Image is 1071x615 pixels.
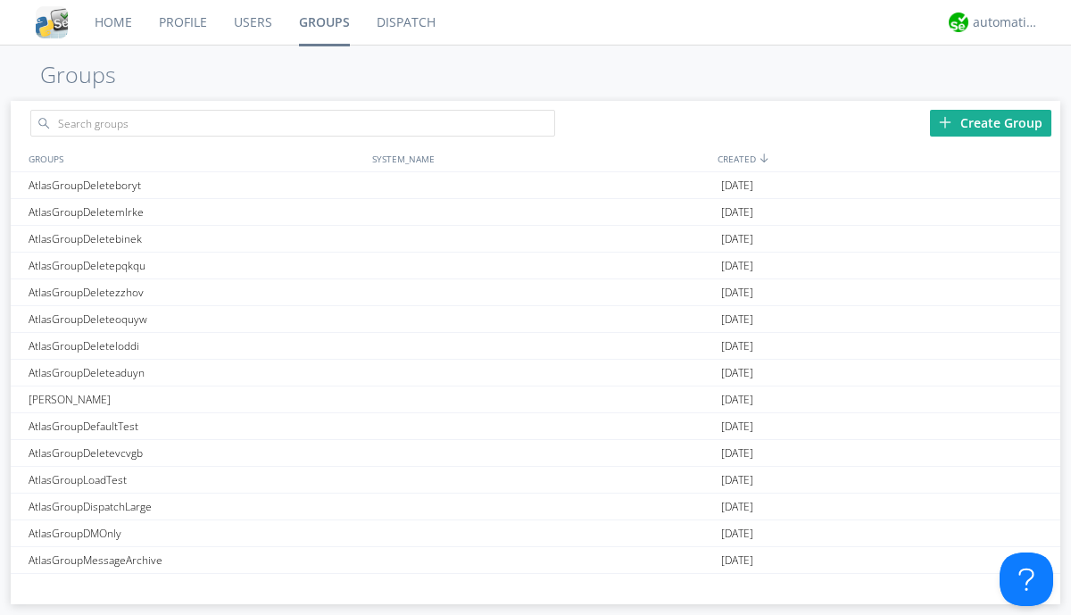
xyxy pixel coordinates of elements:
[939,116,951,129] img: plus.svg
[24,253,368,278] div: AtlasGroupDeletepqkqu
[721,172,753,199] span: [DATE]
[721,253,753,279] span: [DATE]
[11,547,1060,574] a: AtlasGroupMessageArchive[DATE]
[721,547,753,574] span: [DATE]
[24,172,368,198] div: AtlasGroupDeleteboryt
[713,145,1060,171] div: CREATED
[721,520,753,547] span: [DATE]
[24,574,368,600] div: AtlasGroupDeletemwbwn
[721,440,753,467] span: [DATE]
[24,279,368,305] div: AtlasGroupDeletezzhov
[721,306,753,333] span: [DATE]
[24,520,368,546] div: AtlasGroupDMOnly
[721,574,753,601] span: [DATE]
[721,360,753,386] span: [DATE]
[11,333,1060,360] a: AtlasGroupDeleteloddi[DATE]
[11,520,1060,547] a: AtlasGroupDMOnly[DATE]
[721,494,753,520] span: [DATE]
[949,12,968,32] img: d2d01cd9b4174d08988066c6d424eccd
[973,13,1040,31] div: automation+atlas
[24,145,363,171] div: GROUPS
[11,440,1060,467] a: AtlasGroupDeletevcvgb[DATE]
[721,199,753,226] span: [DATE]
[11,467,1060,494] a: AtlasGroupLoadTest[DATE]
[11,386,1060,413] a: [PERSON_NAME][DATE]
[721,226,753,253] span: [DATE]
[11,253,1060,279] a: AtlasGroupDeletepqkqu[DATE]
[11,494,1060,520] a: AtlasGroupDispatchLarge[DATE]
[24,333,368,359] div: AtlasGroupDeleteloddi
[24,306,368,332] div: AtlasGroupDeleteoquyw
[11,226,1060,253] a: AtlasGroupDeletebinek[DATE]
[24,199,368,225] div: AtlasGroupDeletemlrke
[11,360,1060,386] a: AtlasGroupDeleteaduyn[DATE]
[11,172,1060,199] a: AtlasGroupDeleteboryt[DATE]
[11,279,1060,306] a: AtlasGroupDeletezzhov[DATE]
[721,333,753,360] span: [DATE]
[721,467,753,494] span: [DATE]
[11,306,1060,333] a: AtlasGroupDeleteoquyw[DATE]
[24,226,368,252] div: AtlasGroupDeletebinek
[11,574,1060,601] a: AtlasGroupDeletemwbwn[DATE]
[24,413,368,439] div: AtlasGroupDefaultTest
[721,386,753,413] span: [DATE]
[368,145,713,171] div: SYSTEM_NAME
[721,279,753,306] span: [DATE]
[24,440,368,466] div: AtlasGroupDeletevcvgb
[24,360,368,386] div: AtlasGroupDeleteaduyn
[11,413,1060,440] a: AtlasGroupDefaultTest[DATE]
[30,110,555,137] input: Search groups
[930,110,1051,137] div: Create Group
[24,467,368,493] div: AtlasGroupLoadTest
[1000,553,1053,606] iframe: Toggle Customer Support
[24,386,368,412] div: [PERSON_NAME]
[721,413,753,440] span: [DATE]
[24,494,368,519] div: AtlasGroupDispatchLarge
[11,199,1060,226] a: AtlasGroupDeletemlrke[DATE]
[24,547,368,573] div: AtlasGroupMessageArchive
[36,6,68,38] img: cddb5a64eb264b2086981ab96f4c1ba7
